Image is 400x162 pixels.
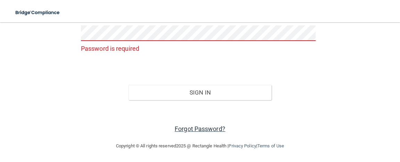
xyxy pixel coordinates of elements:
button: Sign In [128,85,272,100]
div: Copyright © All rights reserved 2025 @ Rectangle Health | | [73,135,327,157]
p: Password is required [81,43,319,54]
a: Terms of Use [257,143,284,148]
a: Forgot Password? [175,125,225,132]
img: bridge_compliance_login_screen.278c3ca4.svg [10,6,65,20]
a: Privacy Policy [228,143,256,148]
